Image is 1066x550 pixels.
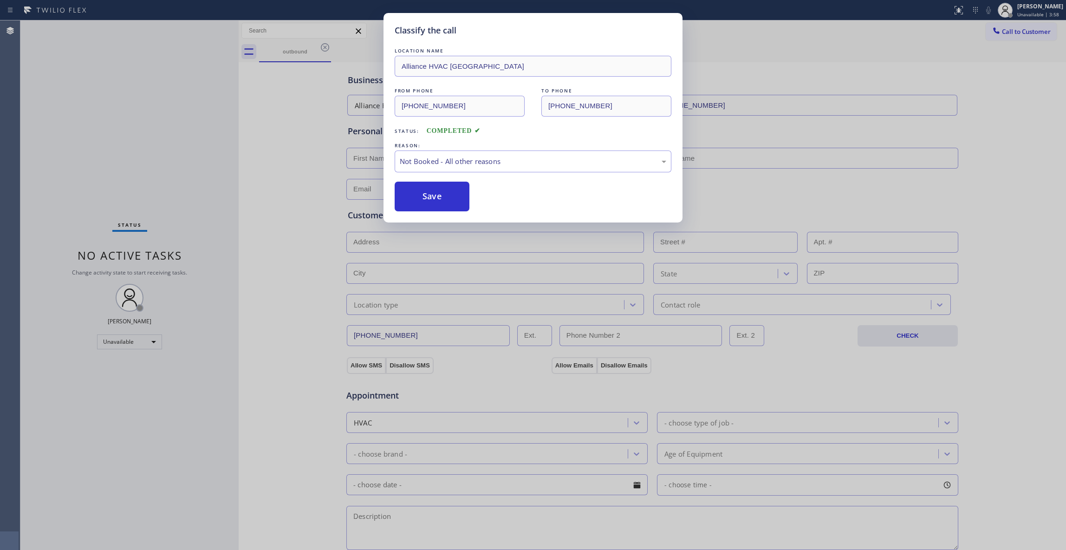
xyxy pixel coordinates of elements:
[395,46,671,56] div: LOCATION NAME
[395,24,456,37] h5: Classify the call
[395,141,671,151] div: REASON:
[541,86,671,96] div: TO PHONE
[395,96,525,117] input: From phone
[395,182,469,211] button: Save
[427,127,481,134] span: COMPLETED
[541,96,671,117] input: To phone
[400,156,666,167] div: Not Booked - All other reasons
[395,128,419,134] span: Status:
[395,86,525,96] div: FROM PHONE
